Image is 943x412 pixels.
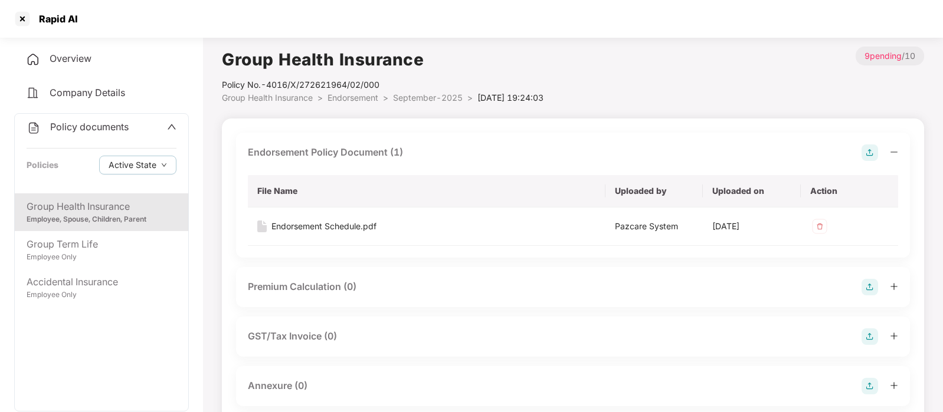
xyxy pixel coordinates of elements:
[26,52,40,67] img: svg+xml;base64,PHN2ZyB4bWxucz0iaHR0cDovL3d3dy53My5vcmcvMjAwMC9zdmciIHdpZHRoPSIyNCIgaGVpZ2h0PSIyNC...
[605,175,703,207] th: Uploaded by
[810,217,829,236] img: svg+xml;base64,PHN2ZyB4bWxucz0iaHR0cDovL3d3dy53My5vcmcvMjAwMC9zdmciIHdpZHRoPSIzMiIgaGVpZ2h0PSIzMi...
[865,51,902,61] span: 9 pending
[890,282,898,291] span: plus
[50,121,129,133] span: Policy documents
[257,220,267,232] img: svg+xml;base64,PHN2ZyB4bWxucz0iaHR0cDovL3d3dy53My5vcmcvMjAwMC9zdmciIHdpZHRoPSIxNiIgaGVpZ2h0PSIyMC...
[393,93,463,103] span: September-2025
[27,252,176,263] div: Employee Only
[271,220,376,233] div: Endorsement Schedule.pdf
[890,332,898,340] span: plus
[167,122,176,131] span: up
[248,279,356,294] div: Premium Calculation (0)
[248,175,605,207] th: File Name
[26,86,40,100] img: svg+xml;base64,PHN2ZyB4bWxucz0iaHR0cDovL3d3dy53My5vcmcvMjAwMC9zdmciIHdpZHRoPSIyNCIgaGVpZ2h0PSIyNC...
[50,87,125,98] span: Company Details
[248,145,403,160] div: Endorsement Policy Document (1)
[248,378,307,393] div: Annexure (0)
[712,220,791,233] div: [DATE]
[248,329,337,344] div: GST/Tax Invoice (0)
[27,275,176,289] div: Accidental Insurance
[328,93,378,103] span: Endorsement
[615,220,693,233] div: Pazcare System
[50,52,91,64] span: Overview
[856,47,924,65] p: / 10
[27,214,176,225] div: Employee, Spouse, Children, Parent
[27,199,176,214] div: Group Health Insurance
[703,175,800,207] th: Uploaded on
[862,279,878,295] img: svg+xml;base64,PHN2ZyB4bWxucz0iaHR0cDovL3d3dy53My5vcmcvMjAwMC9zdmciIHdpZHRoPSIyOCIgaGVpZ2h0PSIyOC...
[477,93,543,103] span: [DATE] 19:24:03
[801,175,898,207] th: Action
[27,237,176,252] div: Group Term Life
[467,93,473,103] span: >
[27,289,176,301] div: Employee Only
[99,156,176,174] button: Active Statedown
[862,328,878,345] img: svg+xml;base64,PHN2ZyB4bWxucz0iaHR0cDovL3d3dy53My5vcmcvMjAwMC9zdmciIHdpZHRoPSIyOCIgaGVpZ2h0PSIyOC...
[890,381,898,390] span: plus
[317,93,323,103] span: >
[383,93,388,103] span: >
[27,121,41,135] img: svg+xml;base64,PHN2ZyB4bWxucz0iaHR0cDovL3d3dy53My5vcmcvMjAwMC9zdmciIHdpZHRoPSIyNCIgaGVpZ2h0PSIyNC...
[109,159,156,172] span: Active State
[32,13,78,25] div: Rapid AI
[890,148,898,156] span: minus
[222,78,543,91] div: Policy No.- 4016/X/272621964/02/000
[161,162,167,169] span: down
[222,93,313,103] span: Group Health Insurance
[862,144,878,161] img: svg+xml;base64,PHN2ZyB4bWxucz0iaHR0cDovL3d3dy53My5vcmcvMjAwMC9zdmciIHdpZHRoPSIyOCIgaGVpZ2h0PSIyOC...
[222,47,543,72] h1: Group Health Insurance
[862,378,878,394] img: svg+xml;base64,PHN2ZyB4bWxucz0iaHR0cDovL3d3dy53My5vcmcvMjAwMC9zdmciIHdpZHRoPSIyOCIgaGVpZ2h0PSIyOC...
[27,159,58,172] div: Policies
